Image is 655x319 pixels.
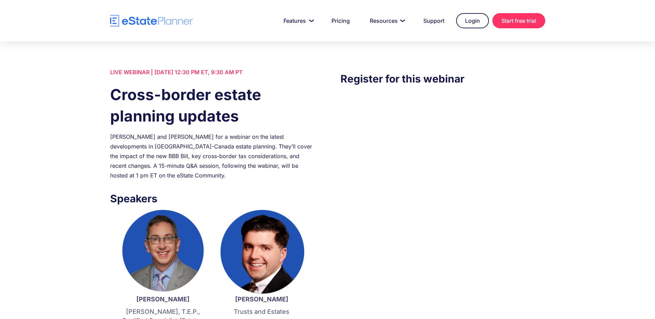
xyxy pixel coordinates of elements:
[110,84,315,127] h1: Cross-border estate planning updates
[456,13,489,28] a: Login
[362,14,412,28] a: Resources
[136,296,190,303] strong: [PERSON_NAME]
[110,67,315,77] div: LIVE WEBINAR | [DATE] 12:30 PM ET, 9:30 AM PT
[492,13,545,28] a: Start free trial
[340,71,545,87] h3: Register for this webinar
[323,14,358,28] a: Pricing
[110,132,315,180] div: [PERSON_NAME] and [PERSON_NAME] for a webinar on the latest developments in [GEOGRAPHIC_DATA]-Can...
[110,15,193,27] a: home
[340,100,545,218] iframe: Form 0
[219,307,304,316] p: Trusts and Estates
[415,14,453,28] a: Support
[235,296,288,303] strong: [PERSON_NAME]
[275,14,320,28] a: Features
[110,191,315,206] h3: Speakers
